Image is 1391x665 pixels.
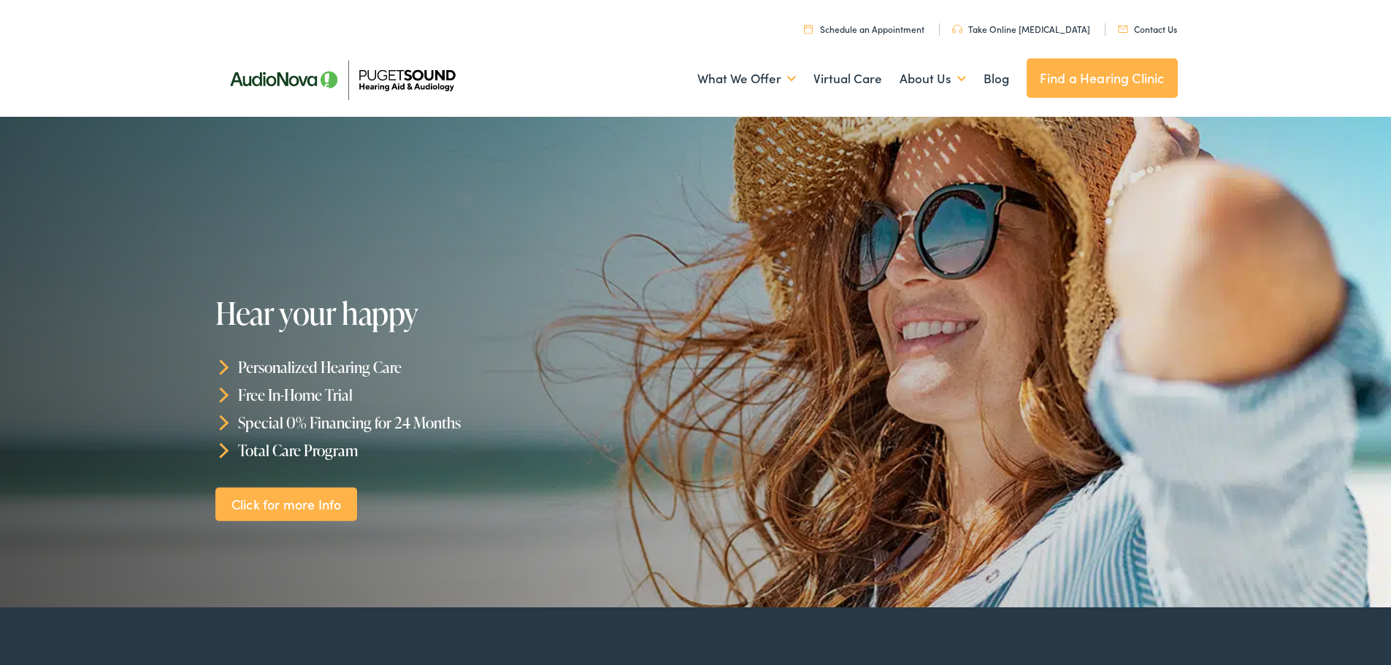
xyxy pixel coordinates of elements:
[952,23,1090,35] a: Take Online [MEDICAL_DATA]
[900,52,966,106] a: About Us
[215,487,357,521] a: Click for more Info
[984,52,1009,106] a: Blog
[215,353,702,381] li: Personalized Hearing Care
[215,381,702,409] li: Free In-Home Trial
[215,409,702,437] li: Special 0% Financing for 24 Months
[697,52,796,106] a: What We Offer
[1118,26,1128,33] img: utility icon
[813,52,882,106] a: Virtual Care
[215,436,702,464] li: Total Care Program
[804,23,924,35] a: Schedule an Appointment
[1027,58,1178,98] a: Find a Hearing Clinic
[1118,23,1177,35] a: Contact Us
[952,25,962,34] img: utility icon
[804,24,813,34] img: utility icon
[215,296,659,330] h1: Hear your happy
